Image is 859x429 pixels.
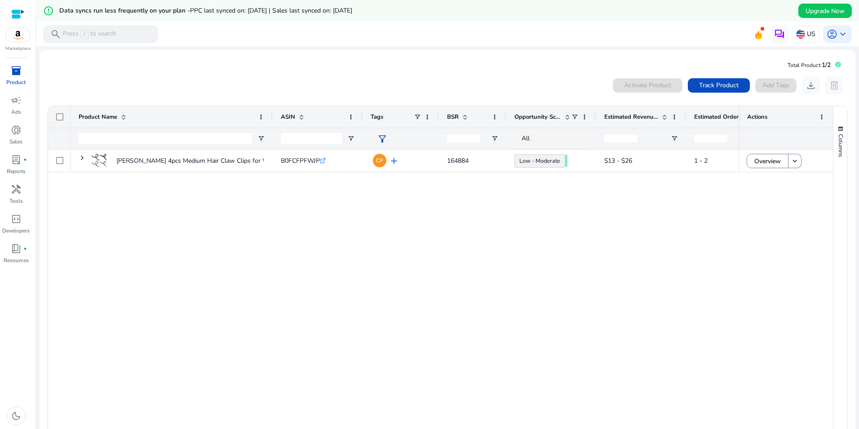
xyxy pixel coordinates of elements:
[837,134,845,157] span: Columns
[23,247,27,250] span: fiber_manual_record
[7,167,26,175] p: Reports
[50,29,61,40] span: search
[694,156,708,165] span: 1 - 2
[747,113,767,121] span: Actions
[788,62,822,69] span: Total Product:
[281,133,342,144] input: ASIN Filter Input
[6,28,30,42] img: amazon.svg
[827,29,837,40] span: account_circle
[389,156,399,166] span: add
[5,45,31,52] p: Marketplace
[79,133,252,144] input: Product Name Filter Input
[347,135,354,142] button: Open Filter Menu
[491,135,498,142] button: Open Filter Menu
[43,5,54,16] mat-icon: error_outline
[91,152,107,169] img: 41Qau253QUL._SS40_.jpg
[257,135,265,142] button: Open Filter Menu
[447,156,469,165] span: 164884
[514,113,561,121] span: Opportunity Score
[2,227,30,235] p: Developers
[11,184,22,195] span: handyman
[604,156,632,165] span: $13 - $26
[9,197,23,205] p: Tools
[447,113,459,121] span: BSR
[806,80,816,91] span: download
[798,4,852,18] button: Upgrade Now
[11,95,22,106] span: campaign
[837,29,848,40] span: keyboard_arrow_down
[281,156,320,165] span: B0FCFPFWJP
[63,29,116,39] p: Press to search
[791,157,799,165] mat-icon: keyboard_arrow_down
[604,113,658,121] span: Estimated Revenue/Day
[371,113,383,121] span: Tags
[688,78,750,93] button: Track Product
[11,243,22,254] span: book_4
[699,80,739,90] span: Track Product
[6,78,26,86] p: Product
[80,29,89,39] span: /
[747,154,788,168] button: Overview
[79,113,117,121] span: Product Name
[377,134,388,144] span: filter_alt
[4,256,29,264] p: Resources
[9,138,22,146] p: Sales
[11,214,22,224] span: code_blocks
[11,125,22,135] span: donut_small
[796,30,805,39] img: us.svg
[514,154,565,168] a: Low - Moderate
[376,158,383,163] span: CP
[522,134,530,143] span: All
[694,113,748,121] span: Estimated Orders/Day
[822,61,831,69] span: 1/2
[11,411,22,421] span: dark_mode
[807,26,815,42] p: US
[806,6,845,16] span: Upgrade Now
[802,76,820,94] button: download
[59,7,352,15] h5: Data syncs run less frequently on your plan -
[11,65,22,76] span: inventory_2
[754,152,781,170] span: Overview
[11,108,21,116] p: Ads
[565,155,567,167] span: 54.68
[281,113,295,121] span: ASIN
[190,6,352,15] span: PPC last synced on: [DATE] | Sales last synced on: [DATE]
[116,152,331,170] p: [PERSON_NAME] 4pcs Medium Hair Claw Clips for Women – Dark & Light...
[671,135,678,142] button: Open Filter Menu
[11,154,22,165] span: lab_profile
[23,158,27,161] span: fiber_manual_record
